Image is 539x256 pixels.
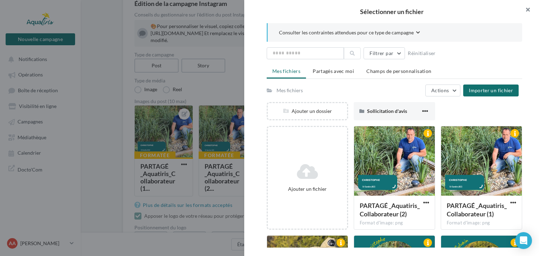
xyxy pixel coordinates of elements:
button: Filtrer par [364,47,405,59]
button: Actions [425,85,460,96]
button: Consulter les contraintes attendues pour ce type de campagne [279,29,420,38]
button: Importer un fichier [463,85,519,96]
div: Ajouter un dossier [268,108,347,115]
button: Réinitialiser [405,49,439,58]
div: Ajouter un fichier [271,186,344,193]
div: Format d'image: png [447,220,516,226]
span: PARTAGÉ _Aquatiris_Collaborateur (1) [447,202,507,218]
span: PARTAGÉ _Aquatiris_Collaborateur (2) [360,202,420,218]
span: Mes fichiers [272,68,300,74]
span: Actions [431,87,449,93]
div: Open Intercom Messenger [515,232,532,249]
span: Partagés avec moi [313,68,354,74]
span: Consulter les contraintes attendues pour ce type de campagne [279,29,414,36]
span: Sollicitation d'avis [367,108,407,114]
div: Format d'image: png [360,220,429,226]
h2: Sélectionner un fichier [255,8,528,15]
span: Champs de personnalisation [366,68,431,74]
span: Importer un fichier [469,87,513,93]
div: Mes fichiers [277,87,303,94]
